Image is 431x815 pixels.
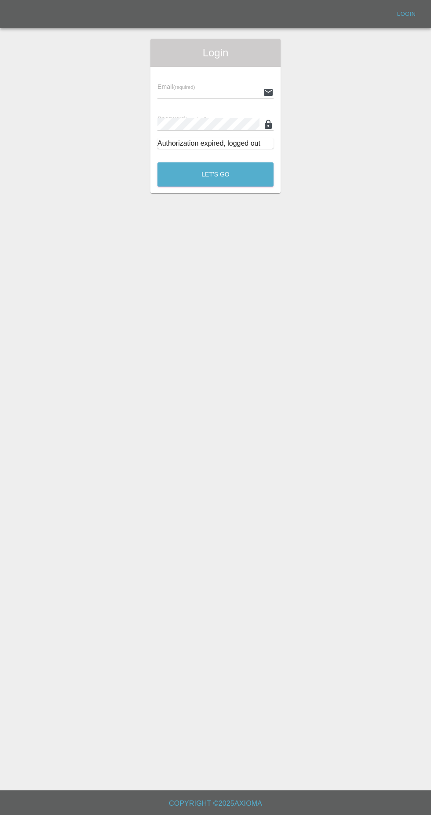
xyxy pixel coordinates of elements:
[157,138,274,149] div: Authorization expired, logged out
[157,46,274,60] span: Login
[185,117,207,122] small: (required)
[7,797,424,810] h6: Copyright © 2025 Axioma
[173,84,195,90] small: (required)
[157,162,274,187] button: Let's Go
[157,115,207,122] span: Password
[392,7,420,21] a: Login
[157,83,195,90] span: Email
